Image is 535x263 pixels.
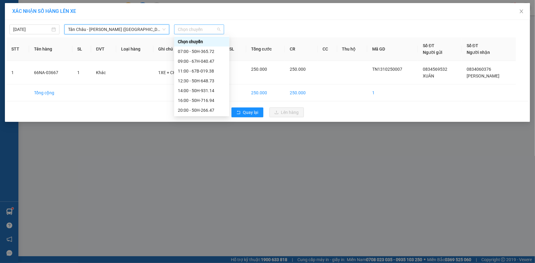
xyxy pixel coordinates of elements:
[246,85,285,101] td: 250.000
[29,37,72,61] th: Tên hàng
[158,70,196,75] span: 1XE + CHÌA+ 1 GIẤY
[214,37,246,61] th: Tổng SL
[290,67,306,72] span: 250.000
[77,70,80,75] span: 1
[72,37,91,61] th: SL
[467,50,490,55] span: Người nhận
[178,97,226,104] div: 16:00 - 50H-716.94
[467,67,491,72] span: 0834060376
[13,26,50,33] input: 13/10/2025
[29,61,72,85] td: 66NA-03667
[178,48,226,55] div: 07:00 - 50H-365.72
[178,107,226,114] div: 20:00 - 50H-266.47
[367,37,418,61] th: Mã GD
[246,37,285,61] th: Tổng cước
[423,50,442,55] span: Người gửi
[178,58,226,65] div: 09:00 - 67H-040.47
[116,37,153,61] th: Loại hàng
[178,87,226,94] div: 14:00 - 50H-931.14
[174,37,229,47] div: Chọn chuyến
[285,85,318,101] td: 250.000
[269,107,304,117] button: uploadLên hàng
[6,61,29,85] td: 1
[372,67,402,72] span: TN1310250007
[178,77,226,84] div: 12:30 - 50H-648.73
[153,37,214,61] th: Ghi chú
[519,9,524,14] span: close
[423,73,434,78] span: XUÂN
[6,37,29,61] th: STT
[318,37,337,61] th: CC
[12,8,76,14] span: XÁC NHẬN SỐ HÀNG LÊN XE
[178,68,226,74] div: 11:00 - 67B-019.38
[513,3,530,20] button: Close
[243,109,258,116] span: Quay lại
[423,67,447,72] span: 0834569532
[285,37,318,61] th: CR
[162,28,166,31] span: down
[29,85,72,101] td: Tổng cộng
[467,73,499,78] span: [PERSON_NAME]
[68,25,166,34] span: Tân Châu - Hồ Chí Minh (Giường)
[367,85,418,101] td: 1
[337,37,367,61] th: Thu hộ
[214,85,246,101] td: 1
[91,61,116,85] td: Khác
[251,67,267,72] span: 250.000
[178,38,226,45] div: Chọn chuyến
[423,43,434,48] span: Số ĐT
[236,110,241,115] span: rollback
[91,37,116,61] th: ĐVT
[231,107,263,117] button: rollbackQuay lại
[178,25,220,34] span: Chọn chuyến
[467,43,478,48] span: Số ĐT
